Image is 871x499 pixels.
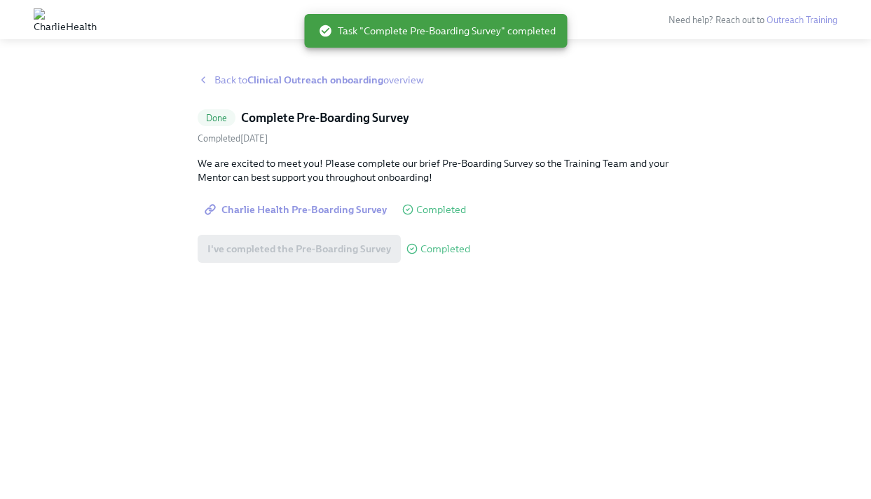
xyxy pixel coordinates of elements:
img: CharlieHealth [34,8,97,31]
h5: Complete Pre-Boarding Survey [241,109,409,126]
span: Done [198,113,236,123]
span: Charlie Health Pre-Boarding Survey [207,203,387,217]
span: Thursday, August 14th 2025, 5:09 pm [198,133,268,144]
a: Back toClinical Outreach onboardingoverview [198,73,674,87]
a: Charlie Health Pre-Boarding Survey [198,196,397,224]
span: Back to overview [214,73,424,87]
span: Completed [416,205,466,215]
span: Completed [420,244,470,254]
a: Outreach Training [767,15,837,25]
span: Need help? Reach out to [668,15,837,25]
span: Task "Complete Pre-Boarding Survey" completed [318,24,556,38]
p: We are excited to meet you! Please complete our brief Pre-Boarding Survey so the Training Team an... [198,156,674,184]
strong: Clinical Outreach onboarding [247,74,383,86]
